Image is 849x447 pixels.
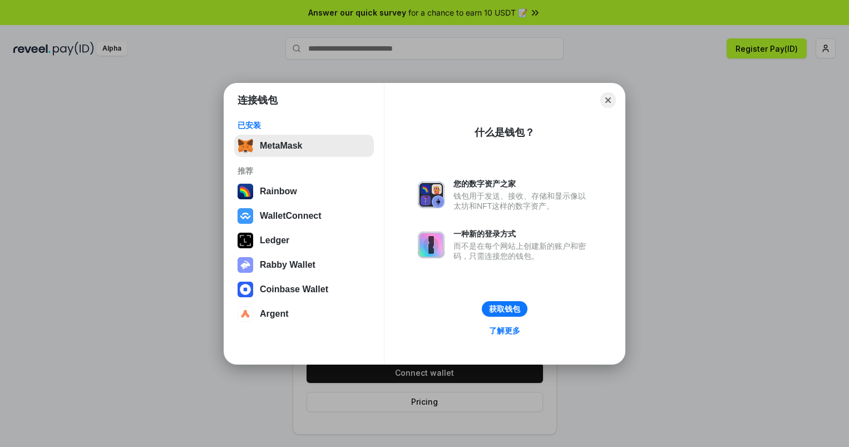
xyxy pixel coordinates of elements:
div: 了解更多 [489,326,520,336]
img: svg+xml,%3Csvg%20width%3D%2228%22%20height%3D%2228%22%20viewBox%3D%220%200%2028%2028%22%20fill%3D... [238,306,253,322]
div: 钱包用于发送、接收、存储和显示像以太坊和NFT这样的数字资产。 [453,191,591,211]
img: svg+xml,%3Csvg%20fill%3D%22none%22%20height%3D%2233%22%20viewBox%3D%220%200%2035%2033%22%20width%... [238,138,253,154]
img: svg+xml,%3Csvg%20width%3D%2228%22%20height%3D%2228%22%20viewBox%3D%220%200%2028%2028%22%20fill%3D... [238,282,253,297]
div: MetaMask [260,141,302,151]
img: svg+xml,%3Csvg%20xmlns%3D%22http%3A%2F%2Fwww.w3.org%2F2000%2Fsvg%22%20width%3D%2228%22%20height%3... [238,233,253,248]
button: Rainbow [234,180,374,203]
img: svg+xml,%3Csvg%20width%3D%2228%22%20height%3D%2228%22%20viewBox%3D%220%200%2028%2028%22%20fill%3D... [238,208,253,224]
button: Ledger [234,229,374,252]
div: Coinbase Wallet [260,284,328,294]
button: Close [600,92,616,108]
div: 而不是在每个网站上创建新的账户和密码，只需连接您的钱包。 [453,241,591,261]
button: Coinbase Wallet [234,278,374,301]
div: 什么是钱包？ [475,126,535,139]
button: WalletConnect [234,205,374,227]
div: 获取钱包 [489,304,520,314]
div: 一种新的登录方式 [453,229,591,239]
button: MetaMask [234,135,374,157]
div: Rabby Wallet [260,260,315,270]
div: 推荐 [238,166,371,176]
button: Argent [234,303,374,325]
div: Ledger [260,235,289,245]
div: Rainbow [260,186,297,197]
div: WalletConnect [260,211,322,221]
img: svg+xml,%3Csvg%20xmlns%3D%22http%3A%2F%2Fwww.w3.org%2F2000%2Fsvg%22%20fill%3D%22none%22%20viewBox... [238,257,253,273]
a: 了解更多 [482,323,527,338]
div: Argent [260,309,289,319]
img: svg+xml,%3Csvg%20xmlns%3D%22http%3A%2F%2Fwww.w3.org%2F2000%2Fsvg%22%20fill%3D%22none%22%20viewBox... [418,232,445,258]
img: svg+xml,%3Csvg%20width%3D%22120%22%20height%3D%22120%22%20viewBox%3D%220%200%20120%20120%22%20fil... [238,184,253,199]
div: 您的数字资产之家 [453,179,591,189]
button: 获取钱包 [482,301,527,317]
button: Rabby Wallet [234,254,374,276]
h1: 连接钱包 [238,94,278,107]
div: 已安装 [238,120,371,130]
img: svg+xml,%3Csvg%20xmlns%3D%22http%3A%2F%2Fwww.w3.org%2F2000%2Fsvg%22%20fill%3D%22none%22%20viewBox... [418,181,445,208]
